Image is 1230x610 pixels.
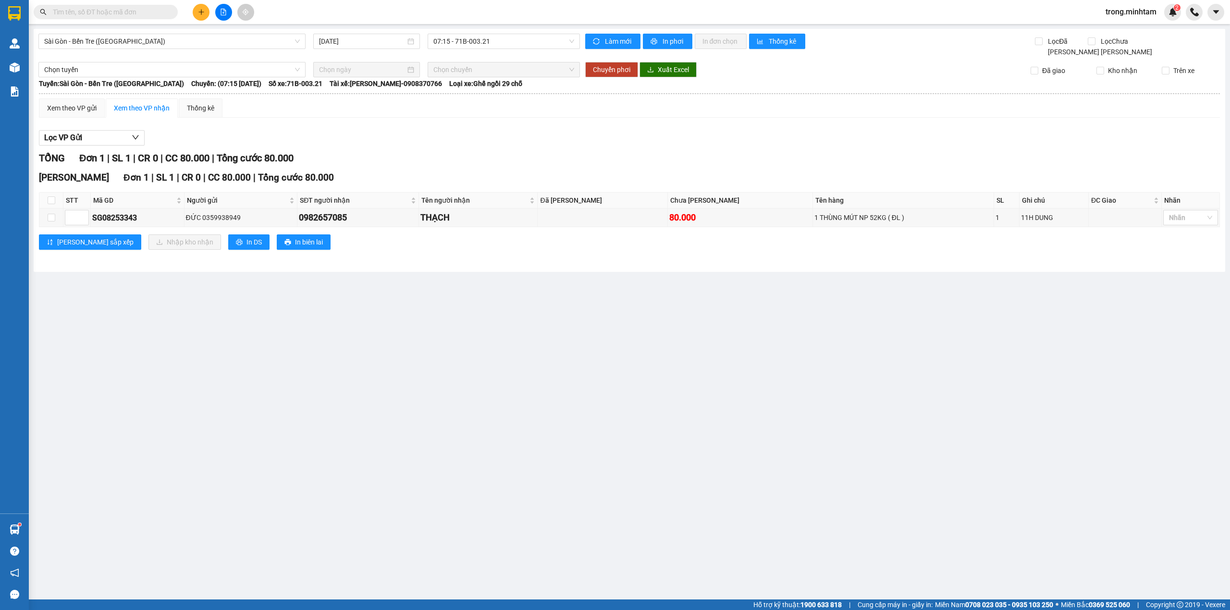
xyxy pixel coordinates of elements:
div: SG08253343 [92,212,183,224]
span: Thống kê [769,36,798,47]
div: 1 THÙNG MÚT NP 52KG ( ĐL ) [814,212,993,223]
span: Chọn tuyến [44,62,300,77]
span: sort-ascending [47,239,53,246]
span: | [1137,599,1139,610]
span: Tổng cước 80.000 [258,172,334,183]
th: Chưa [PERSON_NAME] [668,193,813,208]
span: printer [236,239,243,246]
span: Hỗ trợ kỹ thuật: [753,599,842,610]
img: logo-vxr [8,6,21,21]
div: Thống kê [187,103,214,113]
input: 14/08/2025 [319,36,406,47]
span: In biên lai [295,237,323,247]
span: Lọc Đã [PERSON_NAME] [1044,36,1101,57]
span: Chuyến: (07:15 [DATE]) [191,78,261,89]
button: sort-ascending[PERSON_NAME] sắp xếp [39,234,141,250]
span: Đã giao [1038,65,1069,76]
span: [PERSON_NAME] [39,172,109,183]
span: SL 1 [156,172,174,183]
img: warehouse-icon [10,525,20,535]
div: 80.000 [669,211,811,224]
span: Miền Bắc [1061,599,1130,610]
span: copyright [1177,601,1183,608]
span: caret-down [1212,8,1220,16]
span: Xuất Excel [658,64,689,75]
span: Đơn 1 [123,172,149,183]
td: THẠCH [419,208,538,227]
input: Tìm tên, số ĐT hoặc mã đơn [53,7,166,17]
td: 0982657085 [297,208,419,227]
img: warehouse-icon [10,38,20,49]
img: warehouse-icon [10,62,20,73]
span: Tên người nhận [421,195,528,206]
span: Kho nhận [1104,65,1141,76]
span: Sài Gòn - Bến Tre (CT) [44,34,300,49]
span: CR 0 [138,152,158,164]
button: downloadXuất Excel [640,62,697,77]
span: plus [198,9,205,15]
div: Xem theo VP nhận [114,103,170,113]
button: file-add [215,4,232,21]
span: CC 80.000 [208,172,251,183]
span: search [40,9,47,15]
span: bar-chart [757,38,765,46]
span: CR 0 [182,172,201,183]
th: Đã [PERSON_NAME] [538,193,668,208]
strong: 0369 525 060 [1089,601,1130,609]
sup: 1 [18,523,21,526]
span: | [253,172,256,183]
button: printerIn biên lai [277,234,331,250]
span: trong.minhtam [1098,6,1164,18]
div: Xem theo VP gửi [47,103,97,113]
div: ĐỨC 0359938949 [186,212,296,223]
span: Tài xế: [PERSON_NAME]-0908370766 [330,78,442,89]
span: printer [651,38,659,46]
span: Lọc Chưa [PERSON_NAME] [1097,36,1167,57]
span: 2 [1175,4,1179,11]
span: Mã GD [93,195,174,206]
span: SĐT người nhận [300,195,409,206]
span: CC 80.000 [165,152,209,164]
span: Số xe: 71B-003.21 [269,78,322,89]
button: In đơn chọn [695,34,747,49]
span: sync [593,38,601,46]
span: | [203,172,206,183]
span: question-circle [10,547,19,556]
span: | [212,152,214,164]
span: file-add [220,9,227,15]
button: downloadNhập kho nhận [148,234,221,250]
span: SL 1 [112,152,131,164]
button: caret-down [1207,4,1224,21]
button: aim [237,4,254,21]
span: | [133,152,135,164]
span: | [160,152,163,164]
span: | [177,172,179,183]
button: syncLàm mới [585,34,640,49]
button: printerIn phơi [643,34,692,49]
span: Đơn 1 [79,152,105,164]
span: download [647,66,654,74]
input: Chọn ngày [319,64,406,75]
td: SG08253343 [91,208,184,227]
img: solution-icon [10,86,20,97]
span: down [132,134,139,141]
span: | [107,152,110,164]
span: TỔNG [39,152,65,164]
img: phone-icon [1190,8,1199,16]
img: icon-new-feature [1168,8,1177,16]
th: STT [63,193,91,208]
strong: 1900 633 818 [800,601,842,609]
b: Tuyến: Sài Gòn - Bến Tre ([GEOGRAPHIC_DATA]) [39,80,184,87]
button: bar-chartThống kê [749,34,805,49]
span: | [849,599,850,610]
div: 0982657085 [299,211,417,224]
div: 11H DUNG [1021,212,1087,223]
span: ⚪️ [1056,603,1058,607]
div: Nhãn [1164,195,1217,206]
span: Tổng cước 80.000 [217,152,294,164]
th: Tên hàng [813,193,995,208]
th: Ghi chú [1020,193,1089,208]
button: Lọc VP Gửi [39,130,145,146]
span: Cung cấp máy in - giấy in: [858,599,933,610]
button: plus [193,4,209,21]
